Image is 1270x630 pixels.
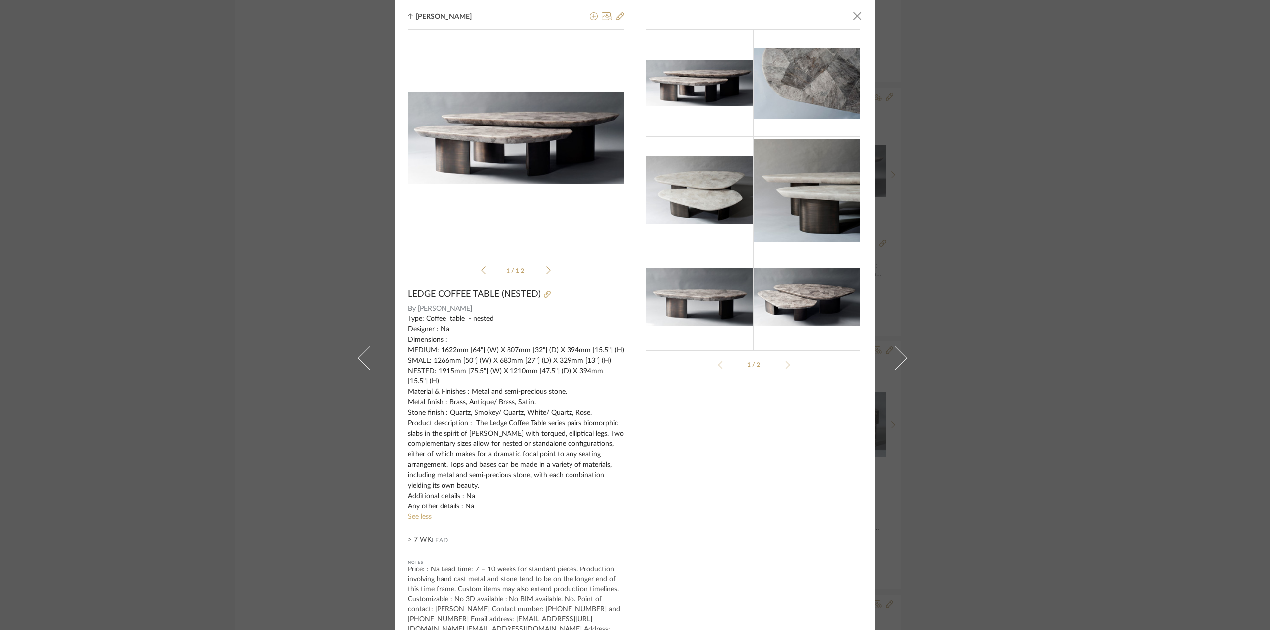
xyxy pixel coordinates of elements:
span: / [511,268,516,274]
img: 3f7960d2-0cf3-41f3-91c2-9a3043f95e99_216x216.jpg [646,156,754,224]
img: 1f83737b-eed2-4a5f-a1b9-820f6f1f6560_216x216.jpg [753,139,860,241]
img: 0fd58dc8-da3a-4b2a-aa11-32017228fda7_216x216.jpg [753,268,860,326]
span: 12 [516,268,526,274]
div: 1/2 [733,360,775,370]
span: > 7 WK [408,535,432,545]
img: 9f8d4a20-95b0-412e-a021-ce8a46efb766_216x216.jpg [646,268,754,326]
img: b1d24876-d750-41d6-bf0c-ce56f852445d_216x216.jpg [646,60,754,106]
div: 0 [408,30,624,246]
img: 9bfa3fe4-69a5-4d47-97b9-a877d4d6e020_216x216.jpg [753,48,860,119]
img: b1d24876-d750-41d6-bf0c-ce56f852445d_436x436.jpg [408,92,624,184]
div: Notes [408,558,624,567]
button: Close [847,6,867,26]
span: Lead [432,537,448,544]
span: LEDGE COFFEE TABLE (NESTED) [408,289,541,300]
div: Type: Coffee table - nested Designer : Na Dimensions : MEDIUM: 1622mm [64"] (W) X 807mm [32"] (D)... [408,314,624,512]
span: [PERSON_NAME] [418,304,625,314]
span: [PERSON_NAME] [416,12,487,21]
span: 1 [507,268,511,274]
a: See less [408,513,432,520]
span: By [408,304,416,314]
